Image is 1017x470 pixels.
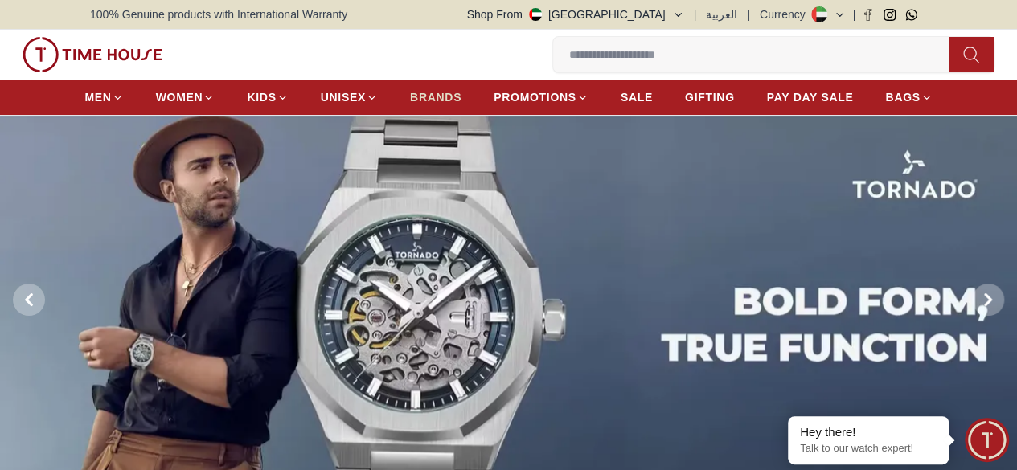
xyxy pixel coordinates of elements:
span: 100% Genuine products with International Warranty [90,6,347,22]
span: WOMEN [156,89,203,105]
span: SALE [621,89,653,105]
a: KIDS [247,83,288,112]
span: | [852,6,855,22]
a: PAY DAY SALE [767,83,854,112]
span: KIDS [247,89,276,105]
div: Currency [760,6,812,22]
p: Talk to our watch expert! [800,442,937,456]
span: MEN [84,89,111,105]
span: BRANDS [410,89,461,105]
div: Hey there! [800,424,937,440]
button: Shop From[GEOGRAPHIC_DATA] [467,6,684,22]
a: WOMEN [156,83,215,112]
a: SALE [621,83,653,112]
a: BRANDS [410,83,461,112]
a: UNISEX [321,83,378,112]
img: ... [23,37,162,72]
span: PAY DAY SALE [767,89,854,105]
a: Instagram [884,9,896,21]
a: MEN [84,83,123,112]
button: العربية [706,6,737,22]
img: United Arab Emirates [529,8,542,21]
a: BAGS [885,83,932,112]
a: PROMOTIONS [494,83,588,112]
span: | [694,6,697,22]
a: Whatsapp [905,9,917,21]
span: | [747,6,750,22]
a: Facebook [862,9,874,21]
div: Chat Widget [965,418,1009,462]
a: GIFTING [685,83,735,112]
span: PROMOTIONS [494,89,576,105]
span: GIFTING [685,89,735,105]
span: BAGS [885,89,920,105]
span: UNISEX [321,89,366,105]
